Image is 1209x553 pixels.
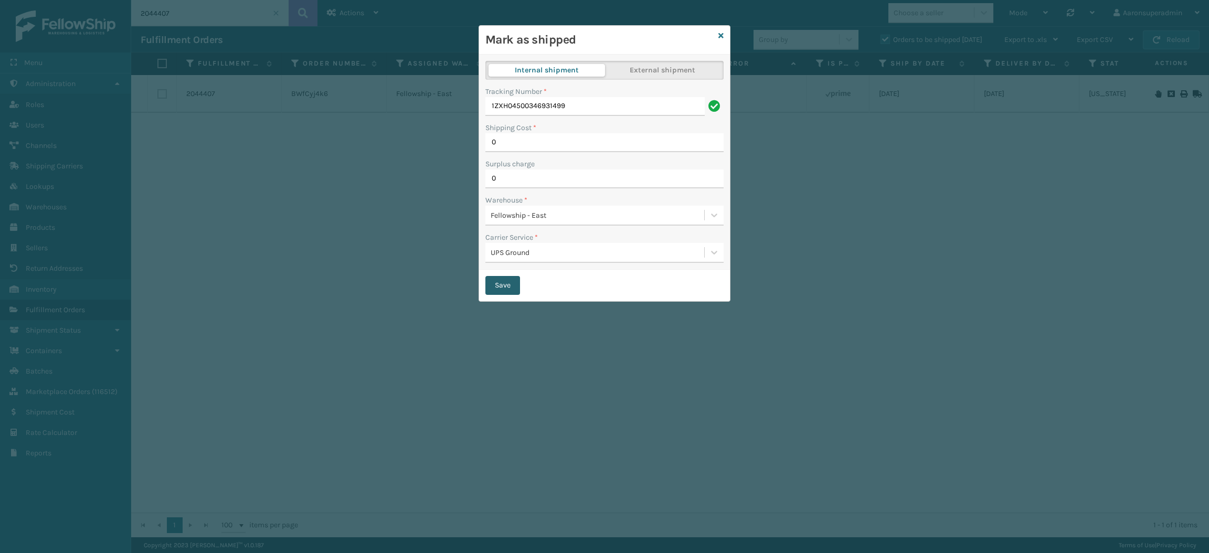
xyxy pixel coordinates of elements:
label: Surplus charge [485,158,535,169]
div: Fellowship - East [491,210,705,221]
label: Warehouse [485,195,527,206]
label: Carrier Service [485,232,538,243]
div: UPS Ground [491,247,705,258]
label: Tracking Number [485,86,547,97]
h3: Mark as shipped [485,32,714,48]
label: Shipping Cost [485,122,536,133]
button: External shipment [604,64,721,77]
button: Save [485,276,520,295]
button: Internal shipment [489,64,605,77]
